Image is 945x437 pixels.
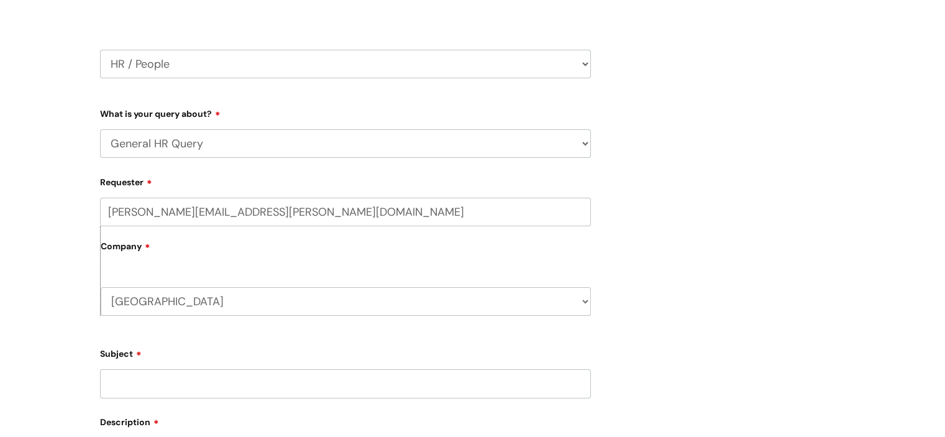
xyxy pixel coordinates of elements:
label: Company [101,237,591,265]
label: Description [100,413,591,428]
label: What is your query about? [100,104,591,119]
label: Requester [100,173,591,188]
input: Email [100,198,591,226]
label: Subject [100,344,591,359]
